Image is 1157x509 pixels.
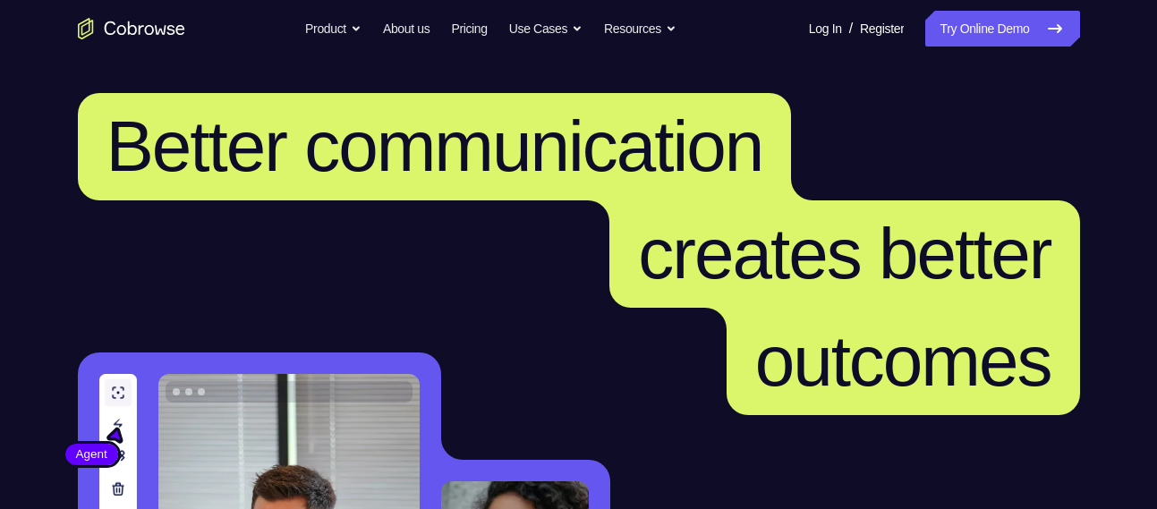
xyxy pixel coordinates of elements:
a: Pricing [451,11,487,47]
button: Use Cases [509,11,583,47]
button: Resources [604,11,676,47]
span: / [849,18,853,39]
a: Go to the home page [78,18,185,39]
span: Agent [65,445,118,463]
a: Register [860,11,904,47]
span: outcomes [755,321,1051,401]
a: Log In [809,11,842,47]
span: Better communication [106,106,763,186]
span: creates better [638,214,1051,293]
a: Try Online Demo [925,11,1079,47]
a: About us [383,11,430,47]
button: Product [305,11,362,47]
